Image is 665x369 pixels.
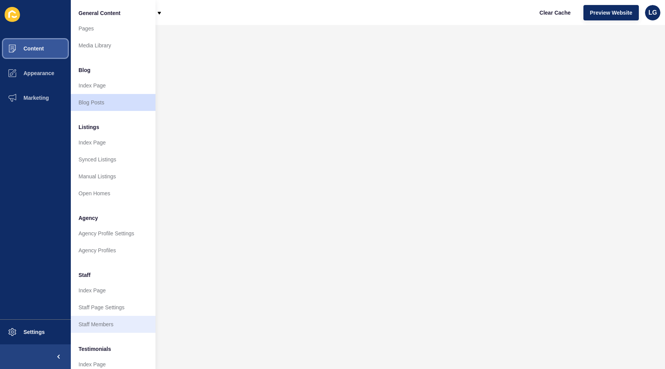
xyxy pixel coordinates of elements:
span: Testimonials [79,345,111,353]
span: Preview Website [590,9,632,17]
span: Clear Cache [540,9,571,17]
span: Listings [79,123,99,131]
a: Index Page [71,77,155,94]
span: LG [648,9,657,17]
a: Index Page [71,134,155,151]
a: Blog Posts [71,94,155,111]
span: Blog [79,66,90,74]
a: Agency Profile Settings [71,225,155,242]
button: Preview Website [583,5,639,20]
a: Open Homes [71,185,155,202]
a: Media Library [71,37,155,54]
a: Pages [71,20,155,37]
span: General Content [79,9,120,17]
a: Agency Profiles [71,242,155,259]
a: Staff Members [71,316,155,333]
button: Clear Cache [533,5,577,20]
a: Index Page [71,282,155,299]
span: Staff [79,271,90,279]
a: Manual Listings [71,168,155,185]
a: Staff Page Settings [71,299,155,316]
a: Synced Listings [71,151,155,168]
span: Agency [79,214,98,222]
